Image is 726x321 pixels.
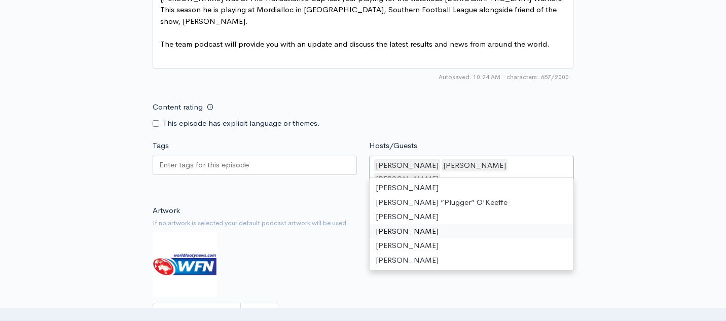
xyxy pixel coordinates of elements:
label: Artwork [153,205,180,217]
div: [PERSON_NAME] [370,238,573,253]
div: [PERSON_NAME] [370,224,573,239]
label: Tags [153,140,169,152]
span: Autosaved: 10:24 AM [439,73,500,82]
span: 657/2000 [506,73,569,82]
small: If no artwork is selected your default podcast artwork will be used [153,218,574,228]
div: [PERSON_NAME] [442,159,507,172]
div: [PERSON_NAME] [374,159,440,172]
span: The team podcast will provide you with an update and discuss the latest results and news from aro... [160,39,550,49]
div: [PERSON_NAME] [370,253,573,268]
div: [PERSON_NAME] ”Plugger” O'Keeffe [370,195,573,210]
input: Enter tags for this episode [159,159,250,171]
div: [PERSON_NAME] [370,209,573,224]
div: [PERSON_NAME] [370,181,573,195]
label: This episode has explicit language or themes. [163,118,320,129]
label: Hosts/Guests [369,140,417,152]
div: [PERSON_NAME] [374,173,440,186]
label: Content rating [153,97,203,118]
